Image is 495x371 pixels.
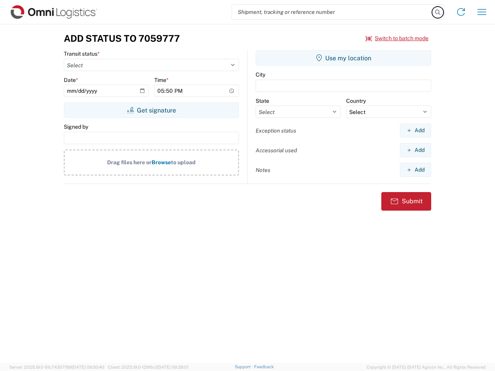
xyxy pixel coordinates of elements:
[64,102,239,118] button: Get signature
[256,167,270,174] label: Notes
[72,365,104,369] span: [DATE] 09:50:40
[9,365,104,369] span: Server: 2025.19.0-91c74307f99
[152,159,171,165] span: Browse
[400,143,431,157] button: Add
[367,364,486,371] span: Copyright © [DATE]-[DATE] Agistix Inc., All Rights Reserved
[400,123,431,138] button: Add
[256,127,296,134] label: Exception status
[154,77,169,83] label: Time
[256,71,265,78] label: City
[64,77,78,83] label: Date
[235,364,254,369] a: Support
[256,147,297,154] label: Accessorial used
[256,50,431,66] button: Use my location
[64,123,88,130] label: Signed by
[346,97,366,104] label: Country
[157,365,188,369] span: [DATE] 09:39:01
[107,159,152,165] span: Drag files here or
[232,5,432,19] input: Shipment, tracking or reference number
[64,33,180,44] h3: Add Status to 7059777
[256,97,269,104] label: State
[171,159,196,165] span: to upload
[64,50,100,57] label: Transit status
[108,365,188,369] span: Client: 2025.19.0-129fbcf
[381,192,431,211] button: Submit
[400,163,431,177] button: Add
[365,32,428,45] button: Switch to batch mode
[254,364,274,369] a: Feedback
